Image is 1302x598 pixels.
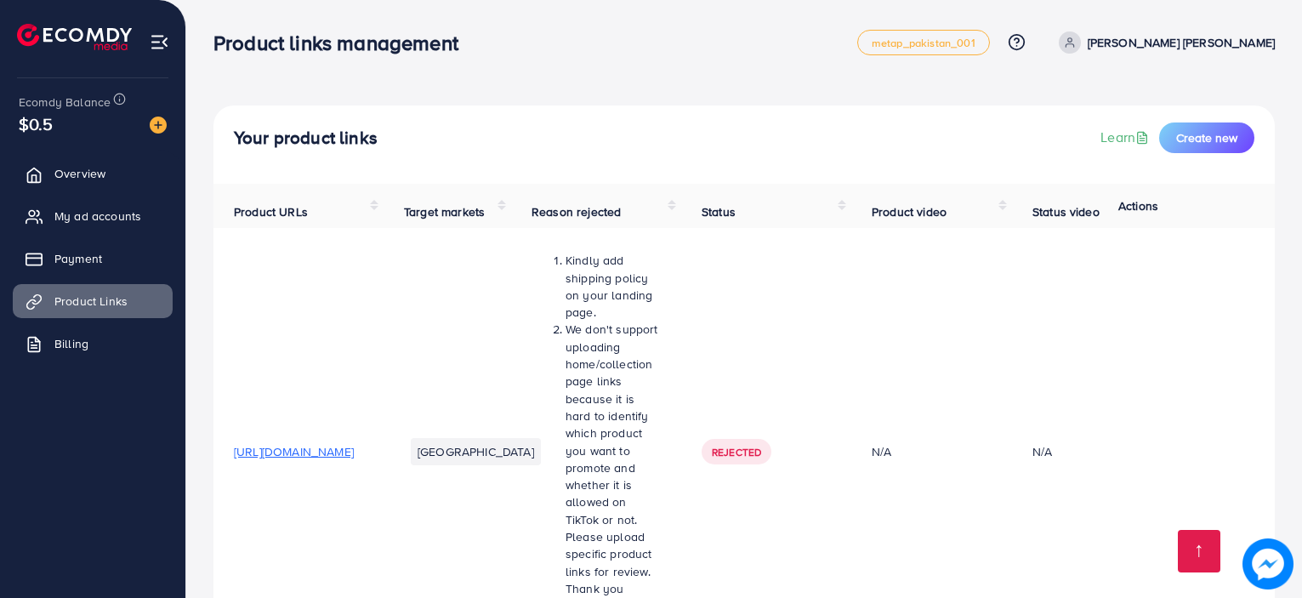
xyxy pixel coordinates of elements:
img: image [1242,538,1293,589]
a: Payment [13,242,173,276]
img: image [150,117,167,134]
span: [URL][DOMAIN_NAME] [234,443,354,460]
span: Rejected [712,445,761,459]
span: Status [702,203,736,220]
h4: Your product links [234,128,378,149]
h3: Product links management [213,31,472,55]
img: menu [150,32,169,52]
span: Overview [54,165,105,182]
p: [PERSON_NAME] [PERSON_NAME] [1088,32,1275,53]
span: Product Links [54,293,128,310]
div: N/A [1032,443,1052,460]
a: Overview [13,157,173,191]
span: metap_pakistan_001 [872,37,975,48]
span: We don't support uploading home/collection page links because it is hard to identify which produc... [566,321,658,596]
span: Payment [54,250,102,267]
img: logo [17,24,132,50]
span: $0.5 [19,111,54,136]
span: Actions [1118,197,1158,214]
span: Billing [54,335,88,352]
span: Reason rejected [532,203,621,220]
span: Create new [1176,129,1237,146]
span: Product video [872,203,947,220]
a: Learn [1100,128,1152,147]
li: [GEOGRAPHIC_DATA] [411,438,541,465]
span: Product URLs [234,203,308,220]
a: metap_pakistan_001 [857,30,990,55]
a: [PERSON_NAME] [PERSON_NAME] [1052,31,1275,54]
span: Ecomdy Balance [19,94,111,111]
span: My ad accounts [54,208,141,225]
li: Kindly add shipping policy on your landing page. [566,252,661,321]
div: N/A [872,443,992,460]
button: Create new [1159,122,1254,153]
span: Target markets [404,203,485,220]
a: Product Links [13,284,173,318]
a: Billing [13,327,173,361]
a: My ad accounts [13,199,173,233]
span: Status video [1032,203,1100,220]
